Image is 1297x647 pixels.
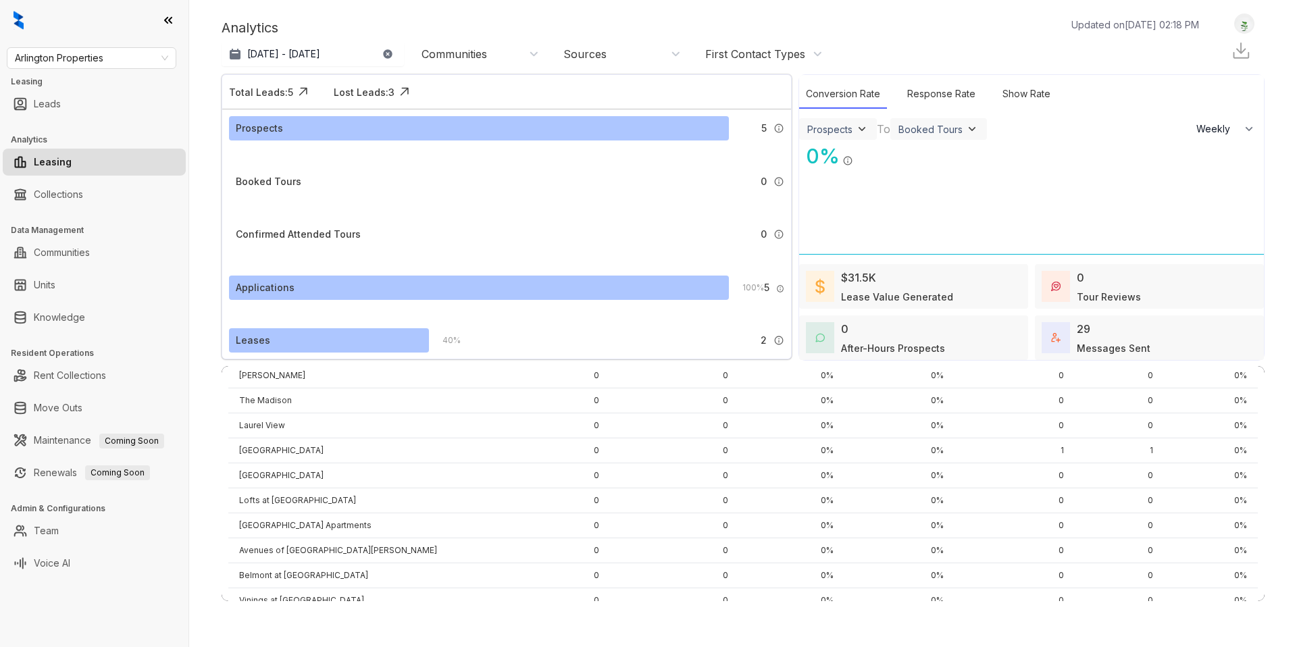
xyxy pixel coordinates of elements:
[1077,269,1084,286] div: 0
[1164,538,1258,563] td: 0%
[610,563,739,588] td: 0
[1196,122,1238,136] span: Weekly
[34,181,83,208] a: Collections
[3,181,186,208] li: Collections
[705,47,805,61] div: First Contact Types
[34,459,150,486] a: RenewalsComing Soon
[739,463,845,488] td: 0%
[228,488,503,513] td: Lofts at [GEOGRAPHIC_DATA]
[955,463,1075,488] td: 0
[955,488,1075,513] td: 0
[3,427,186,454] li: Maintenance
[1164,588,1258,613] td: 0%
[503,538,610,563] td: 0
[3,90,186,118] li: Leads
[844,588,955,613] td: 0%
[1077,321,1090,337] div: 29
[503,588,610,613] td: 0
[955,513,1075,538] td: 0
[334,85,395,99] div: Lost Leads: 3
[236,280,295,295] div: Applications
[563,47,607,61] div: Sources
[236,174,301,189] div: Booked Tours
[955,388,1075,413] td: 0
[764,280,769,295] span: 5
[610,463,739,488] td: 0
[1075,588,1164,613] td: 0
[1071,18,1199,32] p: Updated on [DATE] 02:18 PM
[293,82,313,102] img: Click Icon
[799,80,887,109] div: Conversion Rate
[815,333,825,343] img: AfterHoursConversations
[761,227,767,242] span: 0
[1164,388,1258,413] td: 0%
[3,271,186,299] li: Units
[3,304,186,331] li: Knowledge
[739,588,845,613] td: 0%
[34,239,90,266] a: Communities
[739,563,845,588] td: 0%
[236,121,283,136] div: Prospects
[610,363,739,388] td: 0
[11,134,188,146] h3: Analytics
[395,82,415,102] img: Click Icon
[955,363,1075,388] td: 0
[842,155,853,166] img: Info
[844,488,955,513] td: 0%
[955,563,1075,588] td: 0
[34,394,82,421] a: Move Outs
[503,438,610,463] td: 0
[229,85,293,99] div: Total Leads: 5
[1075,488,1164,513] td: 0
[3,394,186,421] li: Move Outs
[841,321,848,337] div: 0
[610,588,739,613] td: 0
[877,121,890,137] div: To
[996,80,1057,109] div: Show Rate
[955,538,1075,563] td: 0
[853,143,873,163] img: Click Icon
[247,47,320,61] p: [DATE] - [DATE]
[3,149,186,176] li: Leasing
[1075,538,1164,563] td: 0
[503,488,610,513] td: 0
[761,174,767,189] span: 0
[773,229,784,240] img: Info
[236,227,361,242] div: Confirmed Attended Tours
[773,123,784,134] img: Info
[503,363,610,388] td: 0
[228,538,503,563] td: Avenues of [GEOGRAPHIC_DATA][PERSON_NAME]
[844,513,955,538] td: 0%
[1164,488,1258,513] td: 0%
[1164,363,1258,388] td: 0%
[14,11,24,30] img: logo
[610,438,739,463] td: 0
[844,438,955,463] td: 0%
[429,333,461,348] div: 40 %
[34,304,85,331] a: Knowledge
[503,463,610,488] td: 0
[99,434,164,448] span: Coming Soon
[228,463,503,488] td: [GEOGRAPHIC_DATA]
[1077,341,1150,355] div: Messages Sent
[1164,413,1258,438] td: 0%
[1051,282,1061,291] img: TourReviews
[1075,363,1164,388] td: 0
[85,465,150,480] span: Coming Soon
[503,413,610,438] td: 0
[1051,333,1061,342] img: TotalFum
[1164,463,1258,488] td: 0%
[1231,41,1251,61] img: Download
[11,224,188,236] h3: Data Management
[844,563,955,588] td: 0%
[3,550,186,577] li: Voice AI
[1075,463,1164,488] td: 0
[11,502,188,515] h3: Admin & Configurations
[228,438,503,463] td: [GEOGRAPHIC_DATA]
[422,47,487,61] div: Communities
[11,347,188,359] h3: Resident Operations
[739,488,845,513] td: 0%
[236,333,270,348] div: Leases
[222,18,278,38] p: Analytics
[844,363,955,388] td: 0%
